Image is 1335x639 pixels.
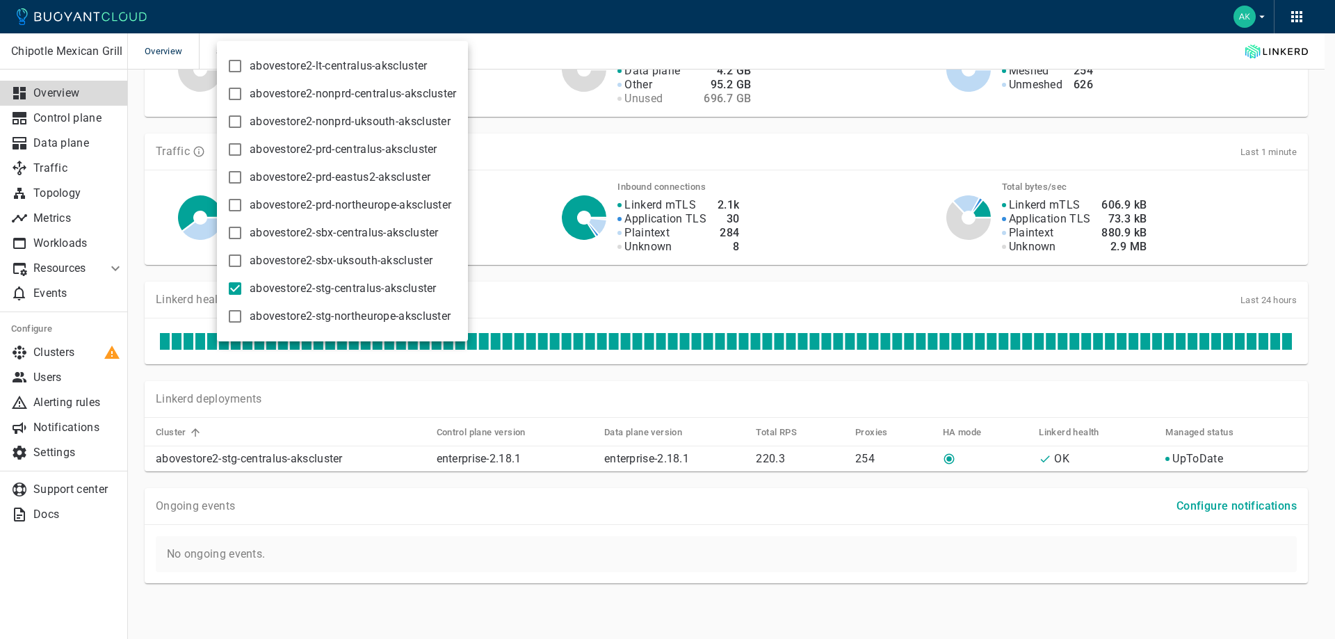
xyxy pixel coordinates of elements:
span: abovestore2-stg-northeurope-akscluster [250,309,451,323]
span: abovestore2-prd-eastus2-akscluster [250,170,430,184]
span: abovestore2-prd-centralus-akscluster [250,143,437,156]
span: abovestore2-sbx-centralus-akscluster [250,226,439,240]
span: abovestore2-prd-northeurope-akscluster [250,198,451,212]
span: abovestore2-stg-centralus-akscluster [250,282,437,296]
span: abovestore2-nonprd-centralus-akscluster [250,87,457,101]
span: abovestore2-sbx-uksouth-akscluster [250,254,432,268]
span: abovestore2-nonprd-uksouth-akscluster [250,115,451,129]
span: abovestore2-lt-centralus-akscluster [250,59,428,73]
